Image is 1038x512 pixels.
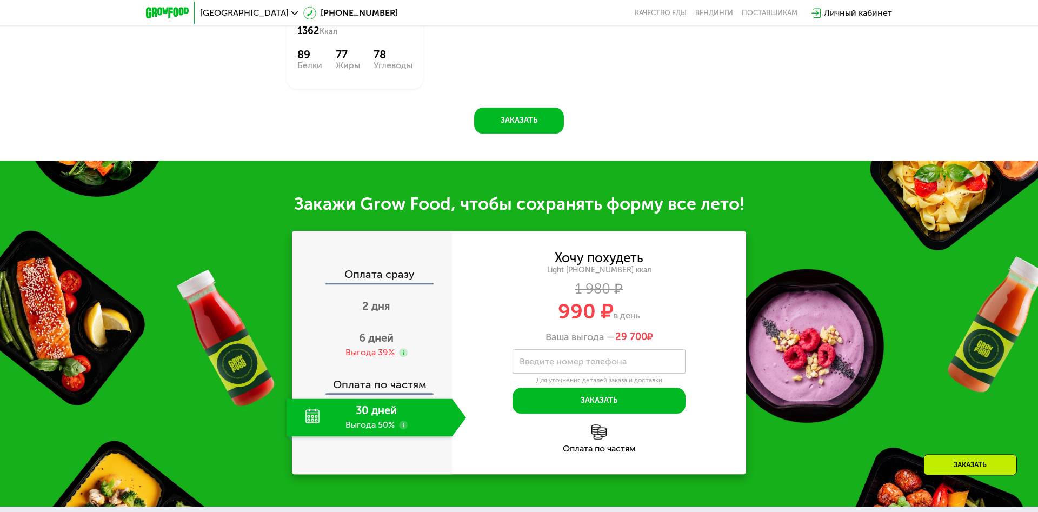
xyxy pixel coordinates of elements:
div: Личный кабинет [824,6,892,19]
div: Всего в пятницу [297,14,412,37]
div: Оплата по частям [293,368,452,393]
div: Углеводы [374,61,412,70]
div: Выгода 39% [345,347,395,358]
button: Заказать [474,108,564,134]
img: l6xcnZfty9opOoJh.png [591,424,607,440]
span: 990 ₽ [558,299,614,324]
div: 89 [297,48,322,61]
div: поставщикам [742,9,797,17]
div: Оплата сразу [293,269,452,283]
div: Заказать [923,454,1017,475]
span: 6 дней [359,331,394,344]
a: Вендинги [695,9,733,17]
div: 77 [336,48,360,61]
div: Light [PHONE_NUMBER] ккал [452,265,746,275]
div: 1 980 ₽ [452,283,746,295]
a: Качество еды [635,9,687,17]
button: Заказать [513,388,686,414]
span: 2 дня [362,300,390,312]
div: Хочу похудеть [555,252,643,264]
span: ₽ [615,331,653,343]
span: [GEOGRAPHIC_DATA] [200,9,289,17]
span: Ккал [320,27,337,36]
span: 1362 [297,25,320,37]
div: 78 [374,48,412,61]
a: [PHONE_NUMBER] [303,6,398,19]
div: Жиры [336,61,360,70]
div: Для уточнения деталей заказа и доставки [513,376,686,385]
label: Введите номер телефона [520,358,627,364]
span: в день [614,310,640,321]
div: Белки [297,61,322,70]
span: 29 700 [615,331,647,343]
div: Оплата по частям [452,444,746,453]
div: Ваша выгода — [452,331,746,343]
